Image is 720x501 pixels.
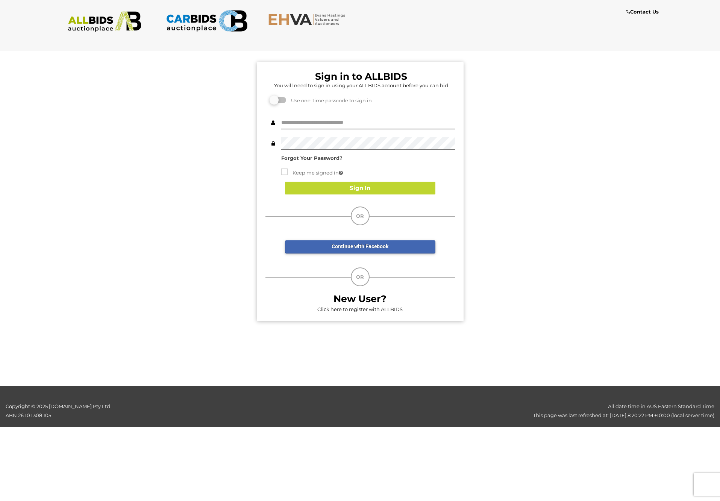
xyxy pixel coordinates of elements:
img: CARBIDS.com.au [166,8,247,34]
b: Contact Us [626,9,659,15]
div: OR [351,267,370,286]
img: ALLBIDS.com.au [64,11,146,32]
img: EHVA.com.au [268,13,350,26]
a: Click here to register with ALLBIDS [317,306,403,312]
button: Sign In [285,182,435,195]
b: New User? [333,293,387,304]
a: Forgot Your Password? [281,155,343,161]
div: OR [351,206,370,225]
h5: You will need to sign in using your ALLBIDS account before you can bid [267,83,455,88]
span: Use one-time passcode to sign in [287,97,372,103]
div: All date time in AUS Eastern Standard Time This page was last refreshed at: [DATE] 8:20:22 PM +10... [180,402,720,420]
b: Sign in to ALLBIDS [315,71,407,82]
a: Continue with Facebook [285,240,435,254]
label: Keep me signed in [281,169,343,177]
a: Contact Us [626,8,661,16]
